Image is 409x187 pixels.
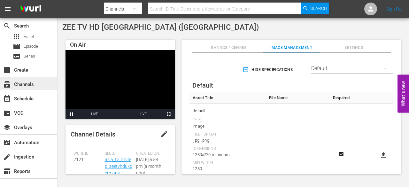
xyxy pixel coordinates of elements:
button: edit [157,126,172,142]
div: Default [311,59,393,77]
span: LIVE [140,112,147,116]
button: Picture-in-Picture [150,109,162,119]
span: Default [192,82,213,89]
div: Video Player [66,50,175,119]
span: Settings [326,44,382,51]
th: Required [330,92,353,104]
div: .jpg, .png [193,137,263,144]
span: Episode [24,43,38,50]
button: Seek to live, currently playing live [137,109,150,119]
div: 1280 [193,166,263,172]
th: File Name [266,92,330,104]
span: Search [310,3,327,14]
span: Series [13,52,20,60]
span: Wurl ID: [73,151,102,156]
span: Created On: [136,151,164,156]
span: On Air [70,41,86,48]
span: 2121 [73,157,84,162]
div: LIVE [91,109,98,119]
span: VOD [3,109,11,117]
div: Type [193,118,263,123]
a: asia_tv_limited_zeetvhdukgermany_1 [105,157,132,175]
span: Reports [3,168,11,175]
svg: Required [337,151,345,157]
span: Channel Details [71,130,115,138]
span: Asset [13,33,20,41]
th: Asset Title [189,92,266,104]
button: Pause [66,109,78,119]
span: Schedule [3,95,11,103]
span: Automation [3,139,11,146]
button: Fullscreen [162,109,175,119]
div: 1280x720 minimum [193,152,263,158]
span: Ratings / Genres [201,44,257,51]
span: ZEE TV HD [GEOGRAPHIC_DATA] ([GEOGRAPHIC_DATA]) [62,23,259,32]
span: edit [160,130,168,138]
span: Episode [13,43,20,51]
button: Hide Specifications [241,61,295,79]
span: Create [3,66,11,74]
span: Search [3,22,11,30]
span: Series [24,53,35,59]
div: Min Width [193,160,263,166]
span: Overlays [3,124,11,131]
span: Channels [3,81,11,88]
span: Ingestion [3,153,11,161]
span: default [193,107,263,115]
span: Image Management [263,44,320,51]
button: Open Feedback Widget [397,74,409,113]
span: Hide Specifications [244,66,293,73]
span: [DATE] 5:58 pm (a month ago) [136,157,161,175]
div: Dimensions [193,146,263,152]
span: menu [4,5,12,13]
div: File Format [193,132,263,137]
img: ans4CAIJ8jUAAAAAAAAAAAAAAAAAAAAAAAAgQb4GAAAAAAAAAAAAAAAAAAAAAAAAJMjXAAAAAAAAAAAAAAAAAAAAAAAAgAT5G... [15,2,46,17]
div: Image [193,123,263,129]
button: Search [301,3,329,14]
span: Slug: [105,151,133,156]
span: Asset [24,34,34,40]
a: Sign Out [386,6,403,12]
